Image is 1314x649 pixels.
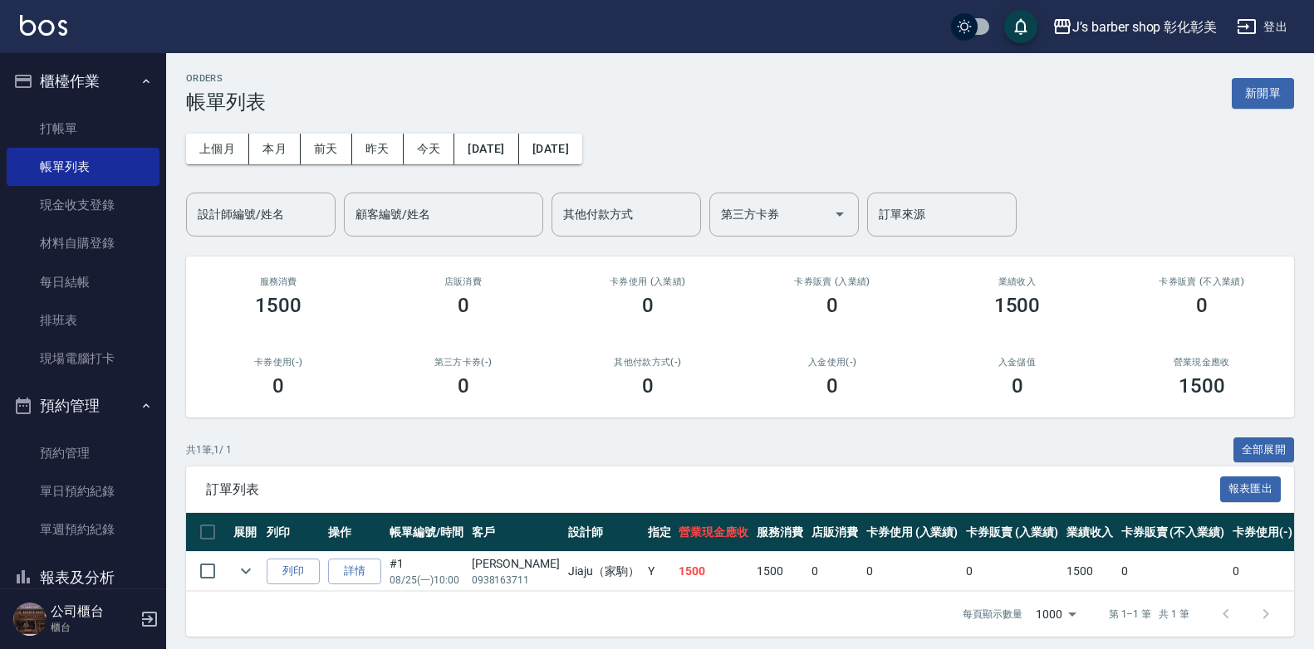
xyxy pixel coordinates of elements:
button: [DATE] [519,134,582,164]
button: 新開單 [1232,78,1294,109]
button: [DATE] [454,134,518,164]
p: 每頁顯示數量 [963,607,1022,622]
p: 0938163711 [472,573,560,588]
a: 預約管理 [7,434,159,472]
h2: 卡券使用 (入業績) [576,276,720,287]
th: 卡券販賣 (不入業績) [1117,513,1228,552]
h2: 其他付款方式(-) [576,357,720,368]
button: 全部展開 [1233,437,1295,463]
h3: 0 [642,294,654,317]
a: 打帳單 [7,110,159,148]
img: Logo [20,15,67,36]
td: 0 [1117,552,1228,591]
h2: 店販消費 [390,276,535,287]
th: 帳單編號/時間 [385,513,468,552]
h5: 公司櫃台 [51,603,135,620]
td: 0 [1228,552,1297,591]
th: 客戶 [468,513,564,552]
a: 現金收支登錄 [7,186,159,224]
button: 報表匯出 [1220,476,1282,502]
button: 列印 [267,559,320,584]
h3: 0 [826,294,838,317]
button: 本月 [249,134,301,164]
p: 共 1 筆, 1 / 1 [186,442,232,457]
div: 1000 [1029,592,1082,637]
th: 列印 [262,513,324,552]
td: 1500 [674,552,753,591]
th: 卡券販賣 (入業績) [962,513,1062,552]
button: 昨天 [352,134,404,164]
h3: 0 [642,374,654,398]
button: 前天 [301,134,352,164]
h2: 入金儲值 [944,357,1089,368]
td: 0 [862,552,963,591]
p: 櫃台 [51,620,135,635]
td: 1500 [753,552,807,591]
p: 第 1–1 筆 共 1 筆 [1109,607,1189,622]
h2: 第三方卡券(-) [390,357,535,368]
img: Person [13,603,47,636]
h3: 服務消費 [206,276,351,287]
h3: 1500 [255,294,302,317]
h3: 0 [458,294,469,317]
button: 今天 [404,134,455,164]
h2: 卡券販賣 (不入業績) [1130,276,1274,287]
h3: 0 [1196,294,1208,317]
th: 卡券使用(-) [1228,513,1297,552]
button: 櫃檯作業 [7,60,159,103]
h2: 營業現金應收 [1130,357,1274,368]
button: expand row [233,559,258,583]
th: 營業現金應收 [674,513,753,552]
h2: 卡券販賣 (入業績) [760,276,905,287]
button: 預約管理 [7,384,159,427]
th: 操作 [324,513,385,552]
p: 08/25 (一) 10:00 [390,573,463,588]
h3: 0 [1012,374,1023,398]
button: 登出 [1230,12,1294,42]
a: 報表匯出 [1220,481,1282,496]
button: Open [826,201,853,227]
div: [PERSON_NAME] [472,555,560,573]
button: 上個月 [186,134,249,164]
td: 0 [962,552,1062,591]
h3: 0 [826,374,838,398]
td: 1500 [1062,552,1117,591]
a: 詳情 [328,559,381,584]
td: 0 [807,552,862,591]
h2: 入金使用(-) [760,357,905,368]
th: 卡券使用 (入業績) [862,513,963,552]
h3: 0 [272,374,284,398]
h3: 1500 [1179,374,1225,398]
a: 材料自購登錄 [7,224,159,262]
a: 每日結帳 [7,263,159,301]
th: 展開 [229,513,262,552]
h3: 0 [458,374,469,398]
td: Y [644,552,675,591]
td: #1 [385,552,468,591]
button: J’s barber shop 彰化彰美 [1046,10,1223,44]
button: 報表及分析 [7,556,159,599]
th: 指定 [644,513,675,552]
a: 帳單列表 [7,148,159,186]
h2: ORDERS [186,73,266,84]
a: 現場電腦打卡 [7,339,159,378]
button: save [1004,10,1037,43]
a: 新開單 [1232,85,1294,100]
h3: 1500 [994,294,1041,317]
th: 服務消費 [753,513,807,552]
th: 業績收入 [1062,513,1117,552]
a: 排班表 [7,301,159,339]
span: 訂單列表 [206,481,1220,498]
h2: 業績收入 [944,276,1089,287]
a: 單週預約紀錄 [7,510,159,549]
th: 店販消費 [807,513,862,552]
a: 單日預約紀錄 [7,472,159,510]
th: 設計師 [564,513,644,552]
div: J’s barber shop 彰化彰美 [1072,17,1217,37]
h3: 帳單列表 [186,90,266,114]
h2: 卡券使用(-) [206,357,351,368]
td: Jiaju（家駒） [564,552,644,591]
